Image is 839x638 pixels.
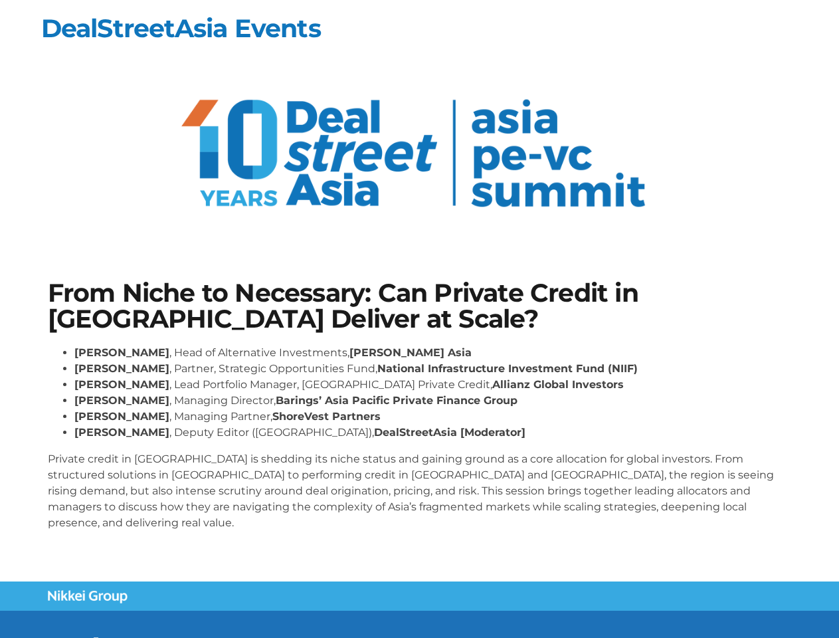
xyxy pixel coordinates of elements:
[74,394,169,407] strong: [PERSON_NAME]
[74,393,792,409] li: , Managing Director,
[74,378,169,391] strong: [PERSON_NAME]
[74,362,169,375] strong: [PERSON_NAME]
[74,409,792,425] li: , Managing Partner,
[41,13,321,44] a: DealStreetAsia Events
[276,394,517,407] strong: Barings’ Asia Pacific Private Finance Group
[74,425,792,441] li: , Deputy Editor ([GEOGRAPHIC_DATA]),
[74,345,792,361] li: , Head of Alternative Investments,
[272,410,381,423] strong: ShoreVest Partners
[492,378,624,391] strong: Allianz Global Investors
[48,451,792,531] p: Private credit in [GEOGRAPHIC_DATA] is shedding its niche status and gaining ground as a core all...
[74,346,169,359] strong: [PERSON_NAME]
[74,361,792,377] li: , Partner, Strategic Opportunities Fund,
[74,426,169,439] strong: [PERSON_NAME]
[377,362,638,375] strong: National Infrastructure Investment Fund (NIIF)
[74,377,792,393] li: , Lead Portfolio Manager, [GEOGRAPHIC_DATA] Private Credit,
[48,280,792,332] h1: From Niche to Necessary: Can Private Credit in [GEOGRAPHIC_DATA] Deliver at Scale?
[48,590,128,603] img: Nikkei Group
[349,346,472,359] strong: [PERSON_NAME] Asia
[374,426,525,439] strong: DealStreetAsia [Moderator]
[74,410,169,423] strong: [PERSON_NAME]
